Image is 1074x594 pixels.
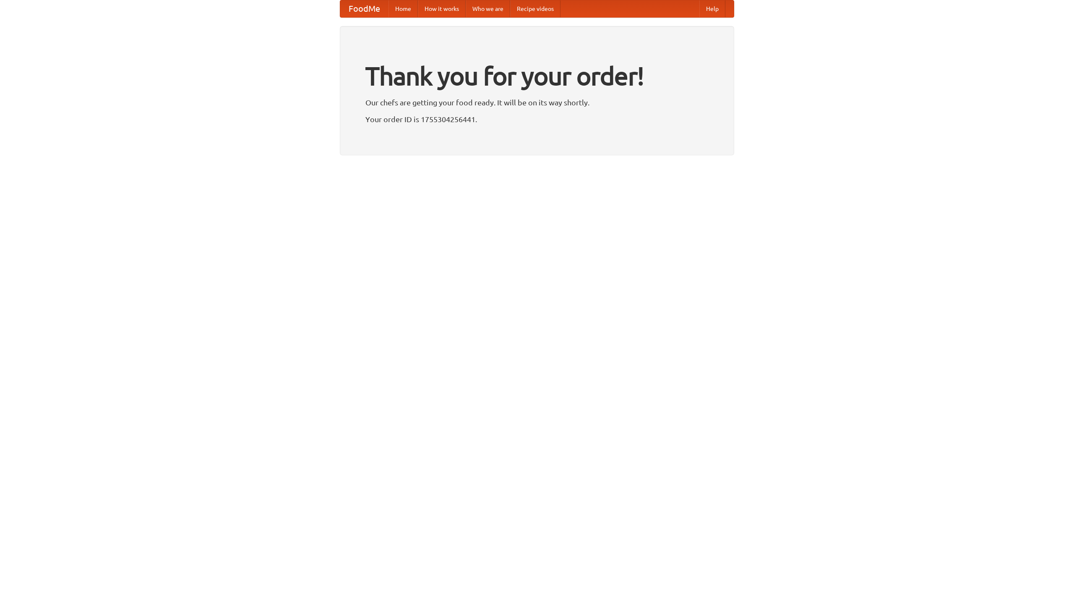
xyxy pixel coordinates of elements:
h1: Thank you for your order! [365,56,709,96]
a: Who we are [466,0,510,17]
a: FoodMe [340,0,388,17]
p: Your order ID is 1755304256441. [365,113,709,126]
a: Recipe videos [510,0,560,17]
a: Help [699,0,725,17]
a: How it works [418,0,466,17]
a: Home [388,0,418,17]
p: Our chefs are getting your food ready. It will be on its way shortly. [365,96,709,109]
